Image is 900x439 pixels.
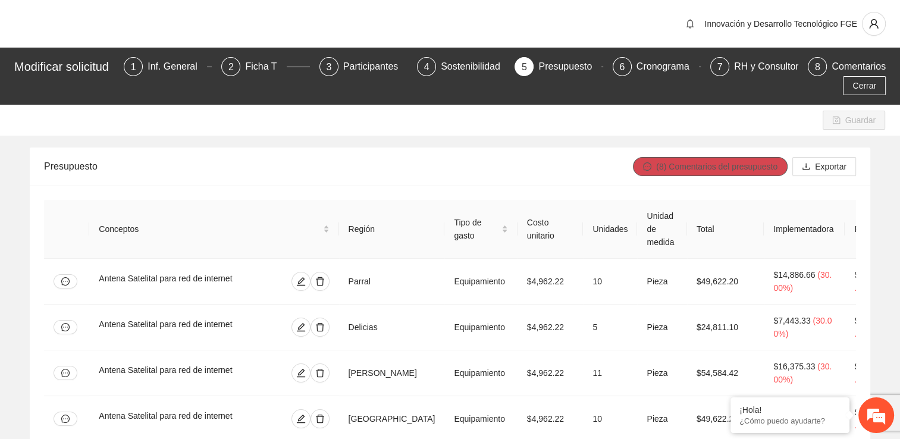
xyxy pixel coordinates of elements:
[681,19,699,29] span: bell
[54,366,77,380] button: message
[14,57,117,76] div: Modificar solicitud
[823,111,885,130] button: saveGuardar
[583,350,637,396] td: 11
[292,277,310,286] span: edit
[292,322,310,332] span: edit
[6,303,227,345] textarea: Escriba su mensaje y pulse “Intro”
[99,409,262,428] div: Antena Satelital para red de internet
[444,259,517,305] td: Equipamiento
[54,274,77,289] button: message
[444,200,517,259] th: Tipo de gasto
[854,316,896,325] span: $17,367.77
[619,62,625,72] span: 6
[852,79,876,92] span: Cerrar
[319,57,407,76] div: 3Participantes
[854,407,896,417] span: $34,735.54
[687,200,764,259] th: Total
[339,305,445,350] td: Delicias
[792,157,856,176] button: downloadExportar
[862,12,886,36] button: user
[681,14,700,33] button: bell
[832,57,886,76] div: Comentarios
[518,350,584,396] td: $4,962.22
[343,57,408,76] div: Participantes
[518,200,584,259] th: Costo unitario
[444,305,517,350] td: Equipamiento
[99,318,262,337] div: Antena Satelital para red de internet
[583,200,637,259] th: Unidades
[583,305,637,350] td: 5
[99,222,320,236] span: Conceptos
[637,305,686,350] td: Pieza
[734,57,818,76] div: RH y Consultores
[61,323,70,331] span: message
[245,57,286,76] div: Ficha T
[815,160,846,173] span: Exportar
[773,362,815,371] span: $16,375.33
[863,18,885,29] span: user
[311,414,329,424] span: delete
[124,57,212,76] div: 1Inf. General
[221,57,309,76] div: 2Ficha T
[54,320,77,334] button: message
[311,363,330,382] button: delete
[633,157,788,176] button: message(8) Comentarios del presupuesto
[643,162,651,172] span: message
[195,6,224,35] div: Minimizar ventana de chat en vivo
[311,368,329,378] span: delete
[148,57,207,76] div: Inf. General
[99,363,262,382] div: Antena Satelital para red de internet
[311,322,329,332] span: delete
[311,318,330,337] button: delete
[61,415,70,423] span: message
[773,270,815,280] span: $14,886.66
[326,62,331,72] span: 3
[739,416,841,425] p: ¿Cómo puedo ayudarte?
[843,76,886,95] button: Cerrar
[228,62,234,72] span: 2
[291,363,311,382] button: edit
[637,200,686,259] th: Unidad de medida
[717,62,723,72] span: 7
[854,270,896,280] span: $34,735.54
[522,62,527,72] span: 5
[773,316,810,325] span: $7,443.33
[518,305,584,350] td: $4,962.22
[764,200,845,259] th: Implementadora
[292,368,310,378] span: edit
[637,259,686,305] td: Pieza
[291,318,311,337] button: edit
[710,57,798,76] div: 7RH y Consultores
[339,259,445,305] td: Parral
[339,350,445,396] td: [PERSON_NAME]
[739,405,841,415] div: ¡Hola!
[311,272,330,291] button: delete
[687,305,764,350] td: $24,811.10
[636,57,699,76] div: Cronograma
[339,200,445,259] th: Región
[424,62,429,72] span: 4
[89,200,338,259] th: Conceptos
[44,149,633,183] div: Presupuesto
[802,162,810,172] span: download
[311,409,330,428] button: delete
[515,57,603,76] div: 5Presupuesto
[704,19,857,29] span: Innovación y Desarrollo Tecnológico FGE
[61,277,70,286] span: message
[62,61,200,76] div: Chatee con nosotros ahora
[815,62,820,72] span: 8
[291,272,311,291] button: edit
[311,277,329,286] span: delete
[687,350,764,396] td: $54,584.42
[69,148,164,268] span: Estamos en línea.
[61,369,70,377] span: message
[99,272,262,291] div: Antena Satelital para red de internet
[637,350,686,396] td: Pieza
[538,57,601,76] div: Presupuesto
[613,57,701,76] div: 6Cronograma
[291,409,311,428] button: edit
[687,259,764,305] td: $49,622.20
[441,57,510,76] div: Sostenibilidad
[131,62,136,72] span: 1
[583,259,637,305] td: 10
